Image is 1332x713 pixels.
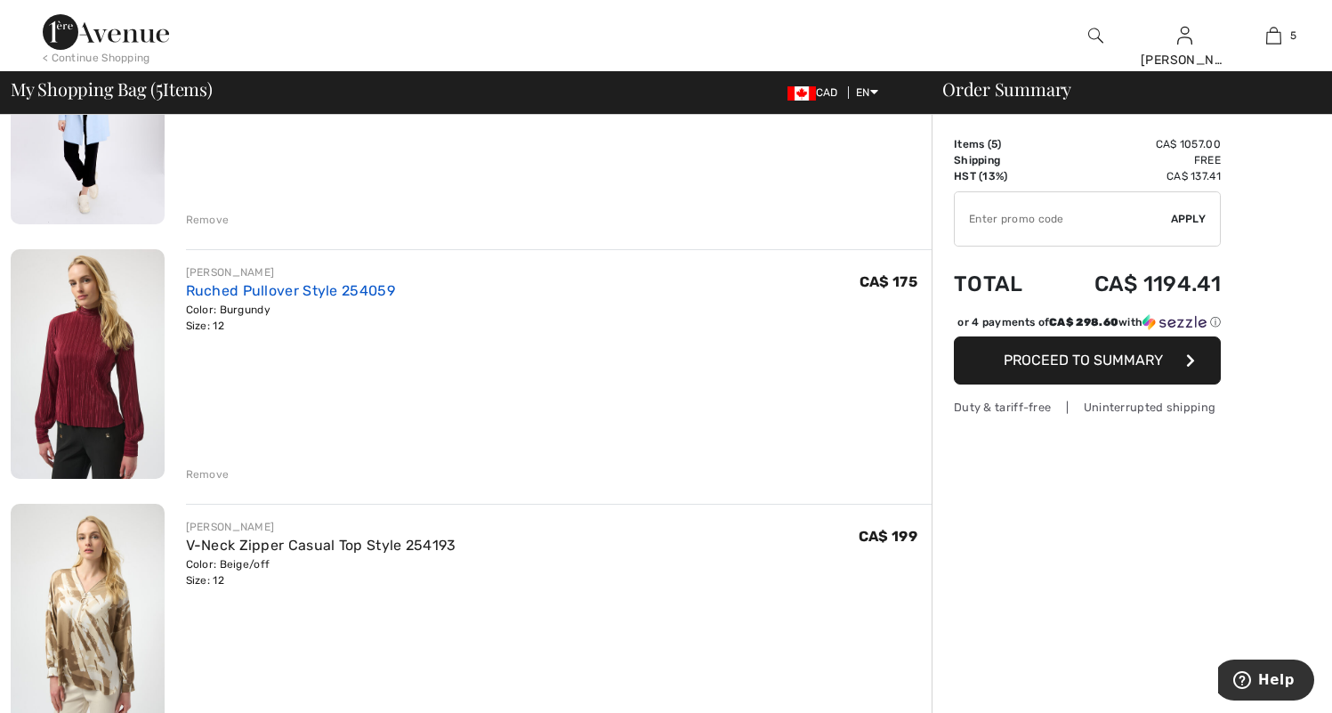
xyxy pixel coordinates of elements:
span: 5 [991,138,997,150]
td: Shipping [954,152,1048,168]
a: V-Neck Zipper Casual Top Style 254193 [186,537,456,554]
span: 5 [156,76,163,99]
img: My Bag [1266,25,1281,46]
img: Sezzle [1142,314,1207,330]
iframe: Opens a widget where you can find more information [1218,660,1314,704]
div: [PERSON_NAME] [186,264,395,280]
input: Promo code [955,192,1171,246]
span: My Shopping Bag ( Items) [11,80,213,98]
div: Order Summary [921,80,1321,98]
td: Total [954,254,1048,314]
span: CA$ 298.60 [1049,316,1118,328]
td: CA$ 137.41 [1048,168,1221,184]
div: Color: Burgundy Size: 12 [186,302,395,334]
td: CA$ 1194.41 [1048,254,1221,314]
img: search the website [1088,25,1103,46]
div: < Continue Shopping [43,50,150,66]
a: Sign In [1177,27,1192,44]
button: Proceed to Summary [954,336,1221,385]
img: Ruched Pullover Style 254059 [11,249,165,479]
td: Items ( ) [954,136,1048,152]
a: Ruched Pullover Style 254059 [186,282,395,299]
span: CA$ 175 [860,273,917,290]
img: 1ère Avenue [43,14,169,50]
div: Remove [186,466,230,482]
span: EN [856,86,878,99]
span: CAD [787,86,845,99]
span: 5 [1290,28,1296,44]
span: Proceed to Summary [1004,352,1163,369]
td: Free [1048,152,1221,168]
div: or 4 payments of with [957,314,1221,330]
div: or 4 payments ofCA$ 298.60withSezzle Click to learn more about Sezzle [954,314,1221,336]
td: HST (13%) [954,168,1048,184]
div: Color: Beige/off Size: 12 [186,556,456,588]
span: Apply [1171,211,1207,227]
img: My Info [1177,25,1192,46]
td: CA$ 1057.00 [1048,136,1221,152]
a: 5 [1230,25,1317,46]
div: Duty & tariff-free | Uninterrupted shipping [954,399,1221,416]
span: CA$ 199 [859,528,917,545]
div: Remove [186,212,230,228]
img: Canadian Dollar [787,86,816,101]
div: [PERSON_NAME] [186,519,456,535]
div: [PERSON_NAME] [1141,51,1228,69]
